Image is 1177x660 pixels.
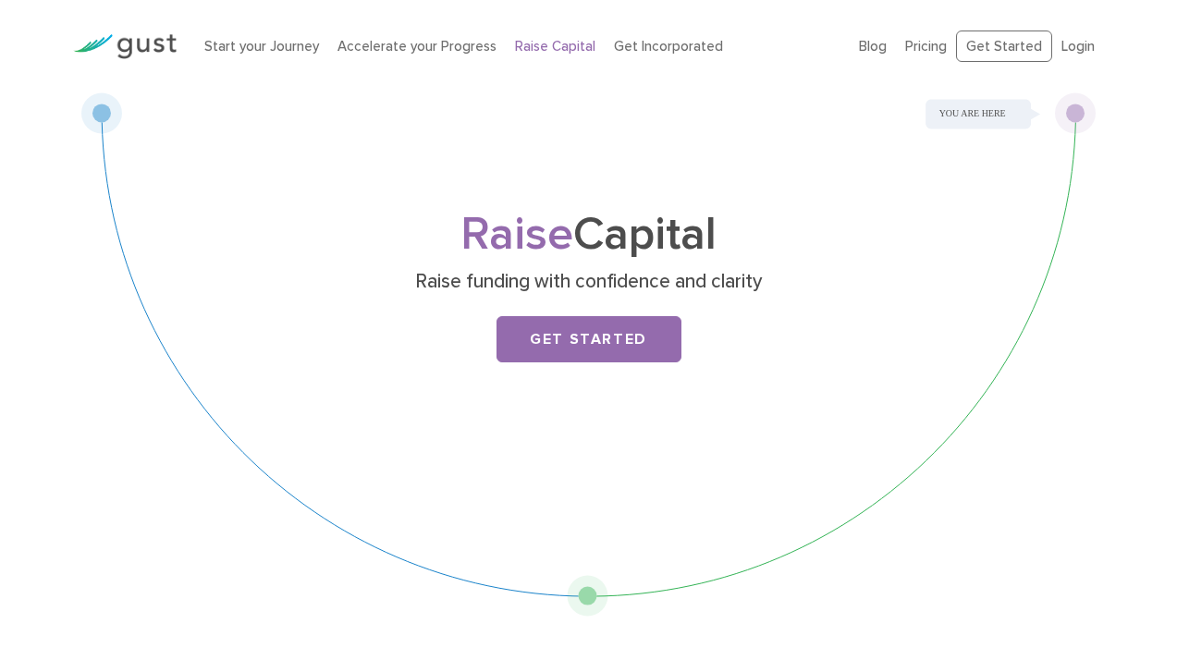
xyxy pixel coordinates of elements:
[497,316,681,362] a: Get Started
[1061,38,1095,55] a: Login
[515,38,595,55] a: Raise Capital
[614,38,723,55] a: Get Incorporated
[224,214,954,256] h1: Capital
[73,34,177,59] img: Gust Logo
[230,269,947,295] p: Raise funding with confidence and clarity
[859,38,887,55] a: Blog
[460,207,573,262] span: Raise
[204,38,319,55] a: Start your Journey
[905,38,947,55] a: Pricing
[337,38,497,55] a: Accelerate your Progress
[956,31,1052,63] a: Get Started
